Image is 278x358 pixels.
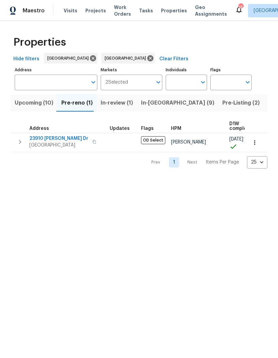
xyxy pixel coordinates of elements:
[44,53,97,64] div: [GEOGRAPHIC_DATA]
[161,7,187,14] span: Properties
[11,53,42,65] button: Hide filters
[169,157,179,168] a: Goto page 1
[13,55,39,63] span: Hide filters
[61,98,93,108] span: Pre-reno (1)
[171,140,206,145] span: [PERSON_NAME]
[64,7,77,14] span: Visits
[139,8,153,13] span: Tasks
[206,159,239,166] p: Items Per Page
[141,126,154,131] span: Flags
[110,126,130,131] span: Updates
[159,55,188,63] span: Clear Filters
[29,126,49,131] span: Address
[238,4,243,11] div: 16
[114,4,131,17] span: Work Orders
[145,156,267,169] nav: Pagination Navigation
[13,39,66,46] span: Properties
[229,122,252,131] span: D1W complete
[198,78,208,87] button: Open
[229,137,243,142] span: [DATE]
[101,53,155,64] div: [GEOGRAPHIC_DATA]
[101,68,163,72] label: Markets
[247,154,267,171] div: 25
[105,80,128,85] span: 2 Selected
[89,78,98,87] button: Open
[154,78,163,87] button: Open
[157,53,191,65] button: Clear Filters
[105,55,149,62] span: [GEOGRAPHIC_DATA]
[15,98,53,108] span: Upcoming (10)
[141,98,214,108] span: In-[GEOGRAPHIC_DATA] (9)
[47,55,91,62] span: [GEOGRAPHIC_DATA]
[23,7,45,14] span: Maestro
[166,68,207,72] label: Individuals
[141,136,165,144] span: OD Select
[85,7,106,14] span: Projects
[101,98,133,108] span: In-review (1)
[195,4,227,17] span: Geo Assignments
[171,126,181,131] span: HPM
[29,135,88,142] span: 23910 [PERSON_NAME] Dr
[15,68,97,72] label: Address
[243,78,252,87] button: Open
[222,98,260,108] span: Pre-Listing (2)
[29,142,88,149] span: [GEOGRAPHIC_DATA]
[210,68,252,72] label: Flags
